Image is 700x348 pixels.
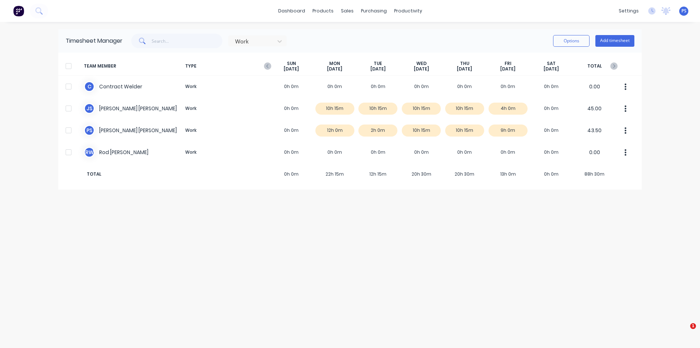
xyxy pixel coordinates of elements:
span: THU [460,61,469,66]
span: [DATE] [457,66,472,72]
span: [DATE] [414,66,429,72]
span: 12h 15m [357,171,400,177]
span: FRI [505,61,512,66]
div: settings [615,5,642,16]
span: TOTAL [573,61,616,72]
div: sales [337,5,357,16]
div: products [309,5,337,16]
span: [DATE] [370,66,386,72]
span: [DATE] [500,66,516,72]
span: [DATE] [284,66,299,72]
span: 22h 15m [313,171,357,177]
span: TOTAL [84,171,219,177]
span: WED [416,61,427,66]
span: TEAM MEMBER [84,61,182,72]
span: 20h 30m [443,171,486,177]
span: SAT [547,61,556,66]
span: MON [329,61,340,66]
a: dashboard [275,5,309,16]
div: Timesheet Manager [66,37,122,45]
iframe: Intercom live chat [675,323,693,341]
span: 13h 0m [486,171,530,177]
button: Options [553,35,590,47]
span: 1 [690,323,696,329]
span: 0h 0m [530,171,573,177]
div: productivity [390,5,426,16]
div: purchasing [357,5,390,16]
span: TUE [374,61,382,66]
button: Add timesheet [595,35,634,47]
span: TYPE [182,61,270,72]
span: 20h 30m [400,171,443,177]
span: 88h 30m [573,171,616,177]
span: 0h 0m [270,171,313,177]
span: [DATE] [327,66,342,72]
input: Search... [152,34,223,48]
img: Factory [13,5,24,16]
span: PS [681,8,687,14]
span: [DATE] [544,66,559,72]
span: SUN [287,61,296,66]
